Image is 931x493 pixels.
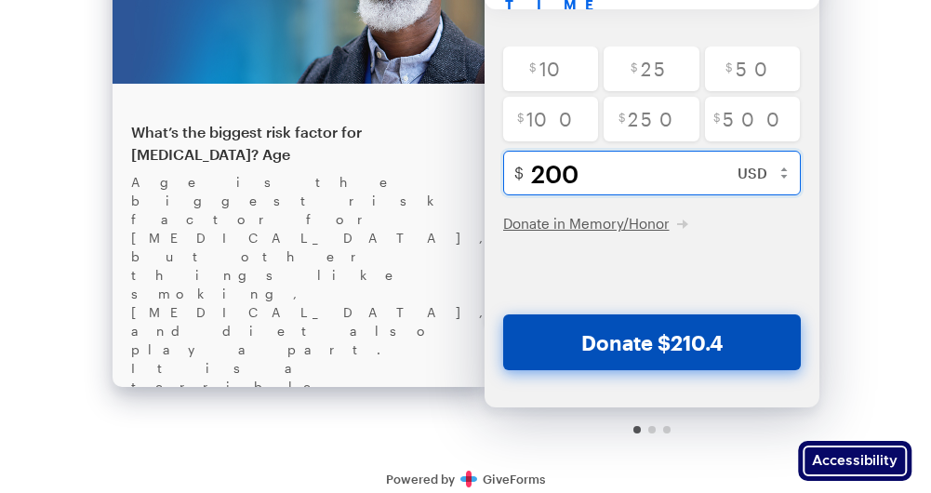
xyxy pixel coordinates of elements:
[798,441,911,481] div: Accessibility Menu
[812,454,898,468] span: Accessibility
[503,314,801,370] button: Donate $210.4
[386,472,545,486] a: Secure DonationsPowered byGiveForms
[503,215,670,232] span: Donate in Memory/Honor
[131,121,466,166] div: What’s the biggest risk factor for [MEDICAL_DATA]? Age
[503,214,688,233] button: Donate in Memory/Honor
[531,151,812,195] input: Text field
